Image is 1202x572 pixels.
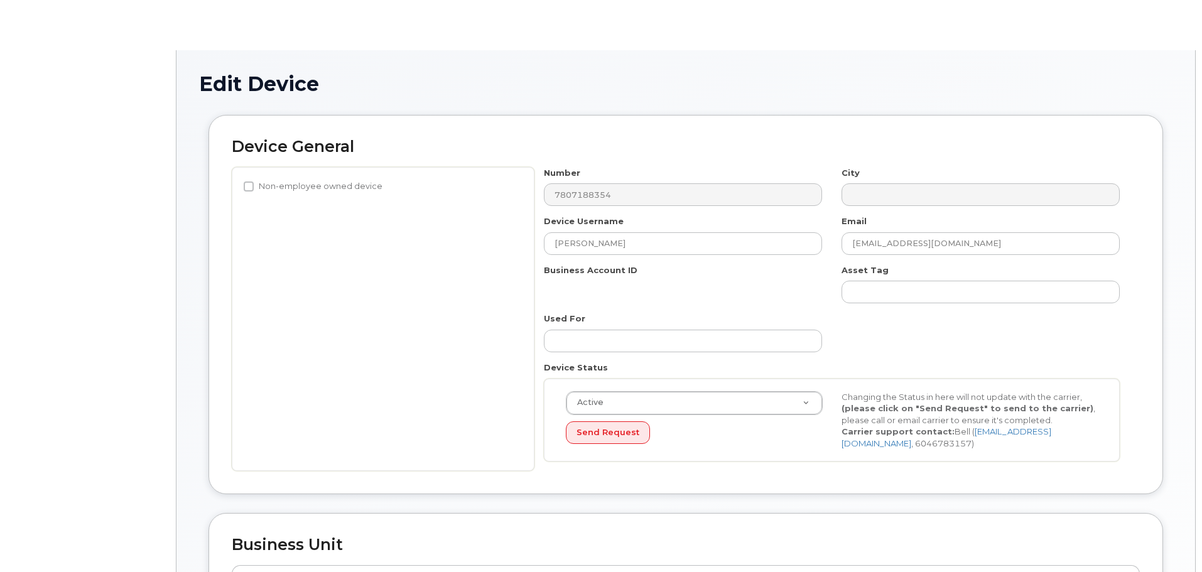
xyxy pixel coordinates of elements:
strong: Carrier support contact: [842,426,955,436]
label: Device Username [544,215,624,227]
button: Send Request [566,421,650,445]
label: Number [544,167,580,179]
label: Device Status [544,362,608,374]
label: Business Account ID [544,264,637,276]
label: Non-employee owned device [244,179,382,194]
label: Asset Tag [842,264,889,276]
strong: (please click on "Send Request" to send to the carrier) [842,403,1093,413]
span: Active [570,397,604,408]
h1: Edit Device [199,73,1172,95]
div: Changing the Status in here will not update with the carrier, , please call or email carrier to e... [832,391,1108,450]
label: Email [842,215,867,227]
label: City [842,167,860,179]
h2: Business Unit [232,536,1140,554]
a: [EMAIL_ADDRESS][DOMAIN_NAME] [842,426,1051,448]
label: Used For [544,313,585,325]
h2: Device General [232,138,1140,156]
input: Non-employee owned device [244,181,254,192]
a: Active [566,392,822,414]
